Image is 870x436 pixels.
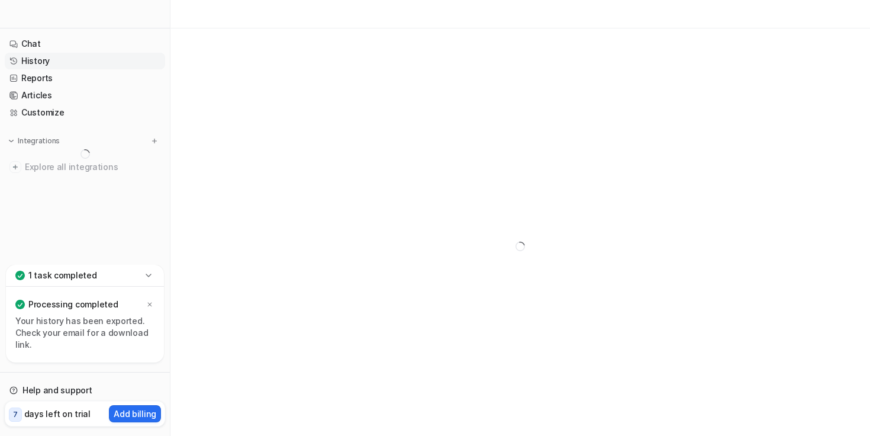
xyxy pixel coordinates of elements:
[28,270,97,281] p: 1 task completed
[28,299,118,310] p: Processing completed
[24,408,91,420] p: days left on trial
[25,158,160,177] span: Explore all integrations
[5,53,165,69] a: History
[5,104,165,121] a: Customize
[5,87,165,104] a: Articles
[114,408,156,420] p: Add billing
[5,70,165,86] a: Reports
[109,405,161,422] button: Add billing
[13,409,18,420] p: 7
[15,315,154,351] p: Your history has been exported. Check your email for a download link.
[150,137,159,145] img: menu_add.svg
[5,382,165,399] a: Help and support
[5,36,165,52] a: Chat
[5,135,63,147] button: Integrations
[7,137,15,145] img: expand menu
[18,136,60,146] p: Integrations
[5,159,165,175] a: Explore all integrations
[9,161,21,173] img: explore all integrations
